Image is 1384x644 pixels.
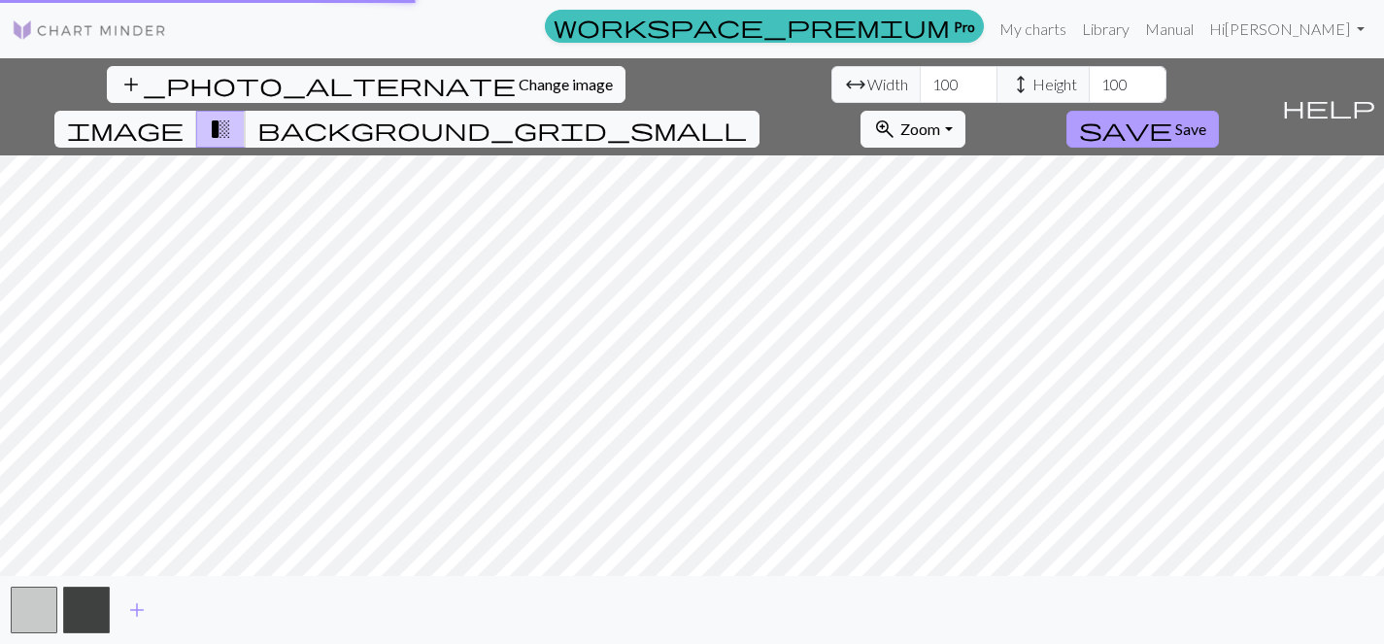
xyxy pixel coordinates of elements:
button: Zoom [861,111,964,148]
span: add [125,596,149,624]
span: workspace_premium [554,13,950,40]
span: save [1079,116,1172,143]
span: add_photo_alternate [119,71,516,98]
button: Add color [113,592,161,628]
a: My charts [992,10,1074,49]
a: Pro [545,10,984,43]
button: Change image [107,66,625,103]
span: Height [1032,73,1077,96]
span: help [1282,93,1375,120]
a: Library [1074,10,1137,49]
a: Hi[PERSON_NAME] [1201,10,1372,49]
button: Help [1273,58,1384,155]
span: Save [1175,119,1206,138]
span: height [1009,71,1032,98]
a: Manual [1137,10,1201,49]
img: Logo [12,18,167,42]
span: Width [867,73,908,96]
span: zoom_in [873,116,896,143]
span: image [67,116,184,143]
span: transition_fade [209,116,232,143]
span: background_grid_small [257,116,747,143]
span: Zoom [900,119,940,138]
button: Save [1066,111,1219,148]
span: arrow_range [844,71,867,98]
span: Change image [519,75,613,93]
